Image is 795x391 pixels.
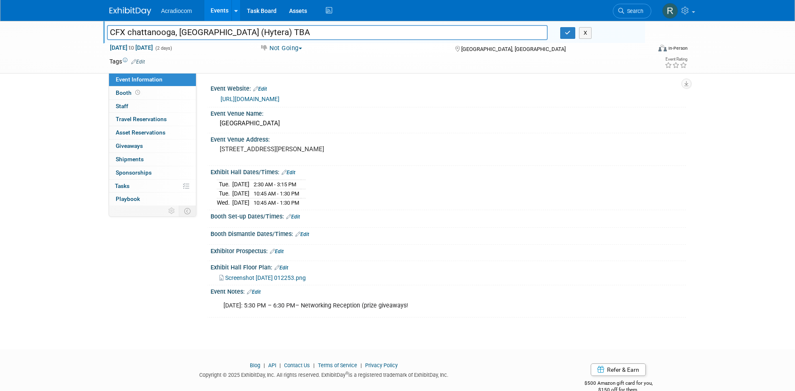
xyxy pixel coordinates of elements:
[217,117,680,130] div: [GEOGRAPHIC_DATA]
[220,145,399,153] pre: [STREET_ADDRESS][PERSON_NAME]
[295,231,309,237] a: Edit
[662,3,678,19] img: Ronald Tralle
[109,7,151,15] img: ExhibitDay
[134,89,142,96] span: Booth not reserved yet
[247,289,261,295] a: Edit
[232,198,249,207] td: [DATE]
[109,126,196,139] a: Asset Reservations
[116,103,128,109] span: Staff
[109,166,196,179] a: Sponsorships
[254,190,299,197] span: 10:45 AM - 1:30 PM
[668,45,688,51] div: In-Person
[254,200,299,206] span: 10:45 AM - 1:30 PM
[109,57,145,66] td: Tags
[461,46,566,52] span: [GEOGRAPHIC_DATA], [GEOGRAPHIC_DATA]
[211,107,686,118] div: Event Venue Name:
[109,369,539,379] div: Copyright © 2025 ExhibitDay, Inc. All rights reserved. ExhibitDay is a registered trademark of Ex...
[211,82,686,93] div: Event Website:
[127,44,135,51] span: to
[116,116,167,122] span: Travel Reservations
[217,189,232,198] td: Tue.
[217,198,232,207] td: Wed.
[270,249,284,254] a: Edit
[345,371,348,376] sup: ®
[109,193,196,206] a: Playbook
[286,214,300,220] a: Edit
[211,261,686,272] div: Exhibit Hall Floor Plan:
[217,180,232,189] td: Tue.
[116,129,165,136] span: Asset Reservations
[109,44,153,51] span: [DATE] [DATE]
[277,362,283,368] span: |
[232,189,249,198] td: [DATE]
[109,140,196,152] a: Giveaways
[365,362,398,368] a: Privacy Policy
[282,170,295,175] a: Edit
[311,362,317,368] span: |
[218,297,594,314] div: [DATE]: 5:30 PM – 6:30 PM– Networking Reception (prize giveaways!
[221,96,279,102] a: [URL][DOMAIN_NAME]
[116,195,140,202] span: Playbook
[109,113,196,126] a: Travel Reservations
[268,362,276,368] a: API
[109,153,196,166] a: Shipments
[116,142,143,149] span: Giveaways
[131,59,145,65] a: Edit
[254,181,296,188] span: 2:30 AM - 3:15 PM
[253,86,267,92] a: Edit
[211,285,686,296] div: Event Notes:
[116,169,152,176] span: Sponsorships
[262,362,267,368] span: |
[284,362,310,368] a: Contact Us
[109,180,196,193] a: Tasks
[116,76,163,83] span: Event Information
[165,206,179,216] td: Personalize Event Tab Strip
[232,180,249,189] td: [DATE]
[250,362,260,368] a: Blog
[161,8,192,14] span: Acradiocom
[318,362,357,368] a: Terms of Service
[658,45,667,51] img: Format-Inperson.png
[579,27,592,39] button: X
[155,46,172,51] span: (2 days)
[211,210,686,221] div: Booth Set-up Dates/Times:
[109,100,196,113] a: Staff
[225,274,306,281] span: Screenshot [DATE] 012253.png
[613,4,651,18] a: Search
[591,363,646,376] a: Refer & Earn
[274,265,288,271] a: Edit
[358,362,364,368] span: |
[109,73,196,86] a: Event Information
[624,8,643,14] span: Search
[116,89,142,96] span: Booth
[211,166,686,177] div: Exhibit Hall Dates/Times:
[665,57,687,61] div: Event Rating
[211,133,686,144] div: Event Venue Address:
[179,206,196,216] td: Toggle Event Tabs
[211,228,686,239] div: Booth Dismantle Dates/Times:
[257,44,305,53] button: Not Going
[211,245,686,256] div: Exhibitor Prospectus:
[116,156,144,162] span: Shipments
[115,183,130,189] span: Tasks
[219,274,306,281] a: Screenshot [DATE] 012253.png
[109,86,196,99] a: Booth
[602,43,688,56] div: Event Format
